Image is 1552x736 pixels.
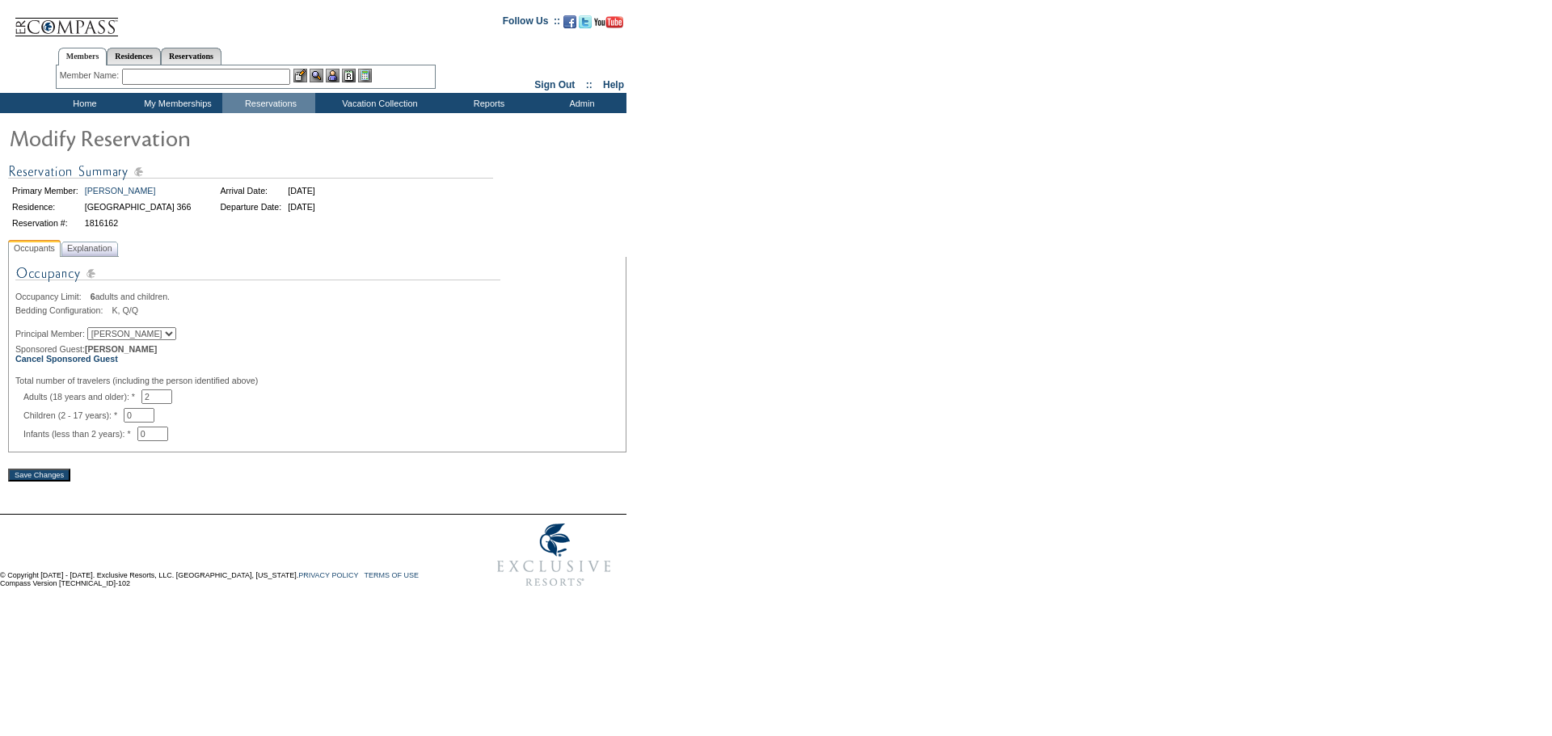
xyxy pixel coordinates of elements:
[365,571,420,579] a: TERMS OF USE
[161,48,221,65] a: Reservations
[10,200,81,214] td: Residence:
[358,69,372,82] img: b_calculator.gif
[579,15,592,28] img: Follow us on Twitter
[15,292,88,301] span: Occupancy Limit:
[603,79,624,90] a: Help
[586,79,593,90] span: ::
[579,20,592,30] a: Follow us on Twitter
[15,344,619,364] div: Sponsored Guest:
[14,4,119,37] img: Compass Home
[441,93,533,113] td: Reports
[342,69,356,82] img: Reservations
[15,329,85,339] span: Principal Member:
[563,20,576,30] a: Become our fan on Facebook
[310,69,323,82] img: View
[129,93,222,113] td: My Memberships
[36,93,129,113] td: Home
[8,121,331,154] img: Modify Reservation
[23,392,141,402] span: Adults (18 years and older): *
[15,376,619,385] div: Total number of travelers (including the person identified above)
[11,240,58,257] span: Occupants
[112,305,138,315] span: K, Q/Q
[107,48,161,65] a: Residences
[482,515,626,595] img: Exclusive Resorts
[15,292,619,301] div: adults and children.
[85,344,157,354] span: [PERSON_NAME]
[534,79,575,90] a: Sign Out
[326,69,339,82] img: Impersonate
[298,571,358,579] a: PRIVACY POLICY
[594,20,623,30] a: Subscribe to our YouTube Channel
[533,93,626,113] td: Admin
[285,183,318,198] td: [DATE]
[285,200,318,214] td: [DATE]
[217,200,284,214] td: Departure Date:
[82,200,194,214] td: [GEOGRAPHIC_DATA] 366
[594,16,623,28] img: Subscribe to our YouTube Channel
[15,263,500,292] img: Occupancy
[503,14,560,33] td: Follow Us ::
[8,469,70,482] input: Save Changes
[563,15,576,28] img: Become our fan on Facebook
[293,69,307,82] img: b_edit.gif
[60,69,122,82] div: Member Name:
[64,240,116,257] span: Explanation
[23,429,137,439] span: Infants (less than 2 years): *
[8,162,493,182] img: Reservation Summary
[222,93,315,113] td: Reservations
[217,183,284,198] td: Arrival Date:
[315,93,441,113] td: Vacation Collection
[85,186,156,196] a: [PERSON_NAME]
[15,305,109,315] span: Bedding Configuration:
[15,354,118,364] a: Cancel Sponsored Guest
[10,216,81,230] td: Reservation #:
[91,292,95,301] span: 6
[10,183,81,198] td: Primary Member:
[58,48,108,65] a: Members
[82,216,194,230] td: 1816162
[23,410,124,420] span: Children (2 - 17 years): *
